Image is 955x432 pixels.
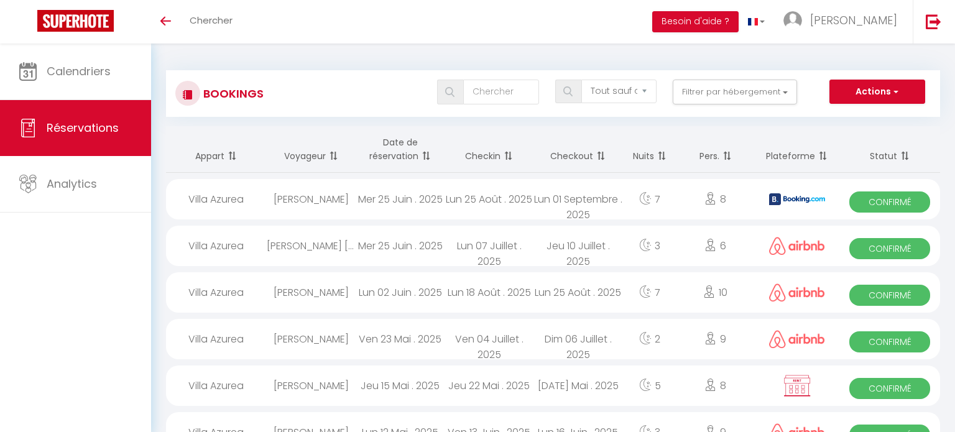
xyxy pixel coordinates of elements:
[533,126,622,173] th: Sort by checkout
[677,126,755,173] th: Sort by people
[623,126,677,173] th: Sort by nights
[463,80,538,104] input: Chercher
[267,126,356,173] th: Sort by guest
[810,12,897,28] span: [PERSON_NAME]
[47,63,111,79] span: Calendriers
[783,11,802,30] img: ...
[47,176,97,191] span: Analytics
[200,80,264,108] h3: Bookings
[47,120,119,136] span: Réservations
[652,11,739,32] button: Besoin d'aide ?
[166,126,267,173] th: Sort by rentals
[190,14,233,27] span: Chercher
[445,126,533,173] th: Sort by checkin
[754,126,839,173] th: Sort by channel
[926,14,941,29] img: logout
[829,80,925,104] button: Actions
[356,126,445,173] th: Sort by booking date
[37,10,114,32] img: Super Booking
[673,80,797,104] button: Filtrer par hébergement
[839,126,940,173] th: Sort by status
